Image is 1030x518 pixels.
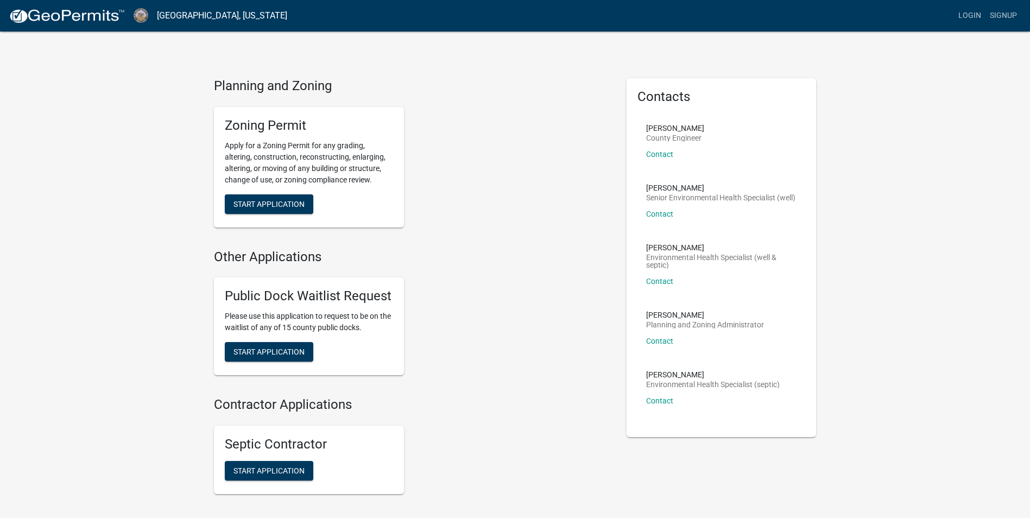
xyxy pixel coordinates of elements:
[646,194,795,201] p: Senior Environmental Health Specialist (well)
[646,210,673,218] a: Contact
[134,8,148,23] img: Cerro Gordo County, Iowa
[233,466,305,475] span: Start Application
[646,371,780,378] p: [PERSON_NAME]
[225,194,313,214] button: Start Application
[954,5,985,26] a: Login
[225,342,313,362] button: Start Application
[646,311,764,319] p: [PERSON_NAME]
[214,397,610,413] h4: Contractor Applications
[233,199,305,208] span: Start Application
[985,5,1021,26] a: Signup
[646,254,797,269] p: Environmental Health Specialist (well & septic)
[214,249,610,265] h4: Other Applications
[214,397,610,503] wm-workflow-list-section: Contractor Applications
[214,78,610,94] h4: Planning and Zoning
[646,124,704,132] p: [PERSON_NAME]
[225,311,393,333] p: Please use this application to request to be on the waitlist of any of 15 county public docks.
[646,396,673,405] a: Contact
[225,118,393,134] h5: Zoning Permit
[646,277,673,286] a: Contact
[225,288,393,304] h5: Public Dock Waitlist Request
[157,7,287,25] a: [GEOGRAPHIC_DATA], [US_STATE]
[225,461,313,481] button: Start Application
[233,348,305,356] span: Start Application
[646,381,780,388] p: Environmental Health Specialist (septic)
[646,244,797,251] p: [PERSON_NAME]
[225,437,393,452] h5: Septic Contractor
[646,134,704,142] p: County Engineer
[646,184,795,192] p: [PERSON_NAME]
[637,89,806,105] h5: Contacts
[646,150,673,159] a: Contact
[214,249,610,384] wm-workflow-list-section: Other Applications
[646,337,673,345] a: Contact
[225,140,393,186] p: Apply for a Zoning Permit for any grading, altering, construction, reconstructing, enlarging, alt...
[646,321,764,329] p: Planning and Zoning Administrator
